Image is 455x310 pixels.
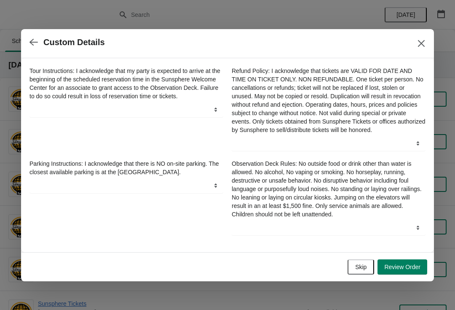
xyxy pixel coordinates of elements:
span: Review Order [384,264,420,270]
button: Close [414,36,429,51]
button: Skip [348,259,374,275]
span: Skip [355,264,367,270]
label: Refund Policy: I acknowledge that tickets are VALID FOR DATE AND TIME ON TICKET ONLY. NON REFUNDA... [232,67,426,134]
label: Parking Instructions: I acknowledge that there is NO on-site parking. The closest available parki... [29,159,223,176]
button: Review Order [377,259,427,275]
label: Tour Instructions: I acknowledge that my party is expected to arrive at the beginning of the sche... [29,67,223,100]
h2: Custom Details [43,38,105,47]
label: Observation Deck Rules: No outside food or drink other than water is allowed. No alcohol, No vapi... [232,159,426,218]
